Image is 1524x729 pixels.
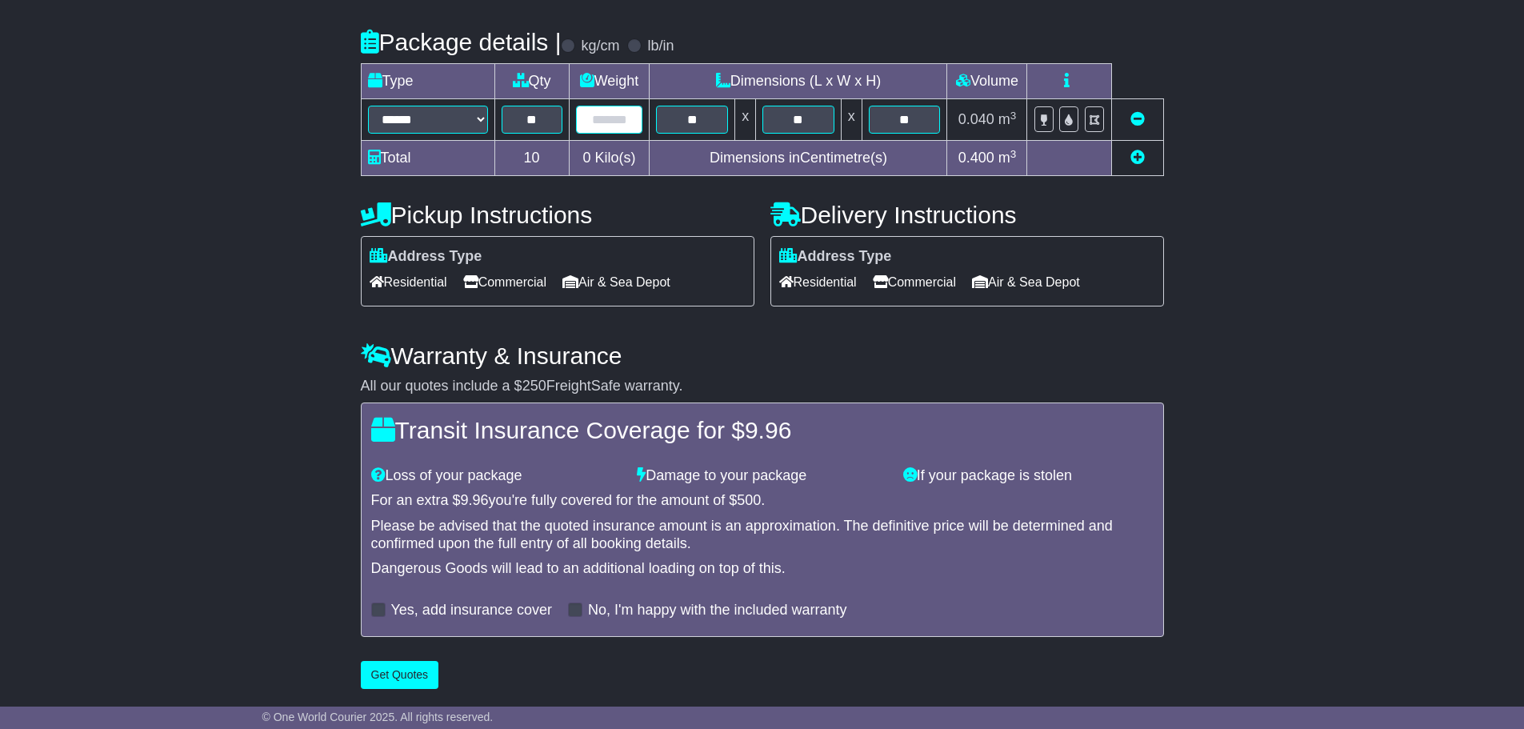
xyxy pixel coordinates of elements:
[779,248,892,266] label: Address Type
[779,270,857,294] span: Residential
[895,467,1162,485] div: If your package is stolen
[1130,111,1145,127] a: Remove this item
[650,141,947,176] td: Dimensions in Centimetre(s)
[998,111,1017,127] span: m
[562,270,670,294] span: Air & Sea Depot
[581,38,619,55] label: kg/cm
[745,417,791,443] span: 9.96
[371,518,1154,552] div: Please be advised that the quoted insurance amount is an approximation. The definitive price will...
[841,99,862,141] td: x
[958,150,994,166] span: 0.400
[361,342,1164,369] h4: Warranty & Insurance
[371,417,1154,443] h4: Transit Insurance Coverage for $
[588,602,847,619] label: No, I'm happy with the included warranty
[582,150,590,166] span: 0
[361,141,494,176] td: Total
[494,64,569,99] td: Qty
[361,378,1164,395] div: All our quotes include a $ FreightSafe warranty.
[391,602,552,619] label: Yes, add insurance cover
[363,467,630,485] div: Loss of your package
[1130,150,1145,166] a: Add new item
[361,661,439,689] button: Get Quotes
[361,202,754,228] h4: Pickup Instructions
[1010,110,1017,122] sup: 3
[262,711,494,723] span: © One World Courier 2025. All rights reserved.
[461,492,489,508] span: 9.96
[370,270,447,294] span: Residential
[361,29,562,55] h4: Package details |
[569,141,650,176] td: Kilo(s)
[370,248,482,266] label: Address Type
[998,150,1017,166] span: m
[494,141,569,176] td: 10
[522,378,546,394] span: 250
[647,38,674,55] label: lb/in
[873,270,956,294] span: Commercial
[958,111,994,127] span: 0.040
[1010,148,1017,160] sup: 3
[361,64,494,99] td: Type
[629,467,895,485] div: Damage to your package
[650,64,947,99] td: Dimensions (L x W x H)
[972,270,1080,294] span: Air & Sea Depot
[737,492,761,508] span: 500
[371,560,1154,578] div: Dangerous Goods will lead to an additional loading on top of this.
[371,492,1154,510] div: For an extra $ you're fully covered for the amount of $ .
[947,64,1027,99] td: Volume
[735,99,756,141] td: x
[770,202,1164,228] h4: Delivery Instructions
[569,64,650,99] td: Weight
[463,270,546,294] span: Commercial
